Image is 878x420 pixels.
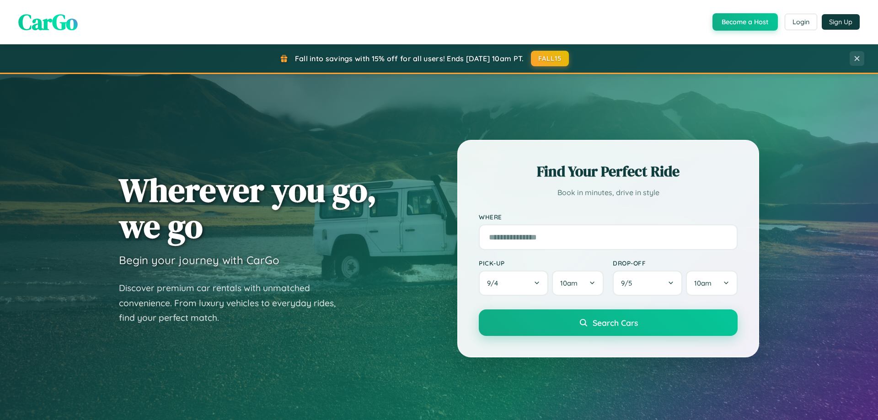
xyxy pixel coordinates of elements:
[560,279,578,287] span: 10am
[613,271,682,296] button: 9/5
[479,213,738,221] label: Where
[613,259,738,267] label: Drop-off
[694,279,712,287] span: 10am
[487,279,503,287] span: 9 / 4
[712,13,778,31] button: Become a Host
[119,172,377,244] h1: Wherever you go, we go
[593,318,638,328] span: Search Cars
[119,281,348,325] p: Discover premium car rentals with unmatched convenience. From luxury vehicles to everyday rides, ...
[785,14,817,30] button: Login
[479,186,738,199] p: Book in minutes, drive in style
[531,51,569,66] button: FALL15
[686,271,738,296] button: 10am
[18,7,78,37] span: CarGo
[479,271,548,296] button: 9/4
[119,253,279,267] h3: Begin your journey with CarGo
[479,309,738,336] button: Search Cars
[552,271,604,296] button: 10am
[479,161,738,181] h2: Find Your Perfect Ride
[479,259,604,267] label: Pick-up
[621,279,637,287] span: 9 / 5
[295,54,524,63] span: Fall into savings with 15% off for all users! Ends [DATE] 10am PT.
[822,14,860,30] button: Sign Up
